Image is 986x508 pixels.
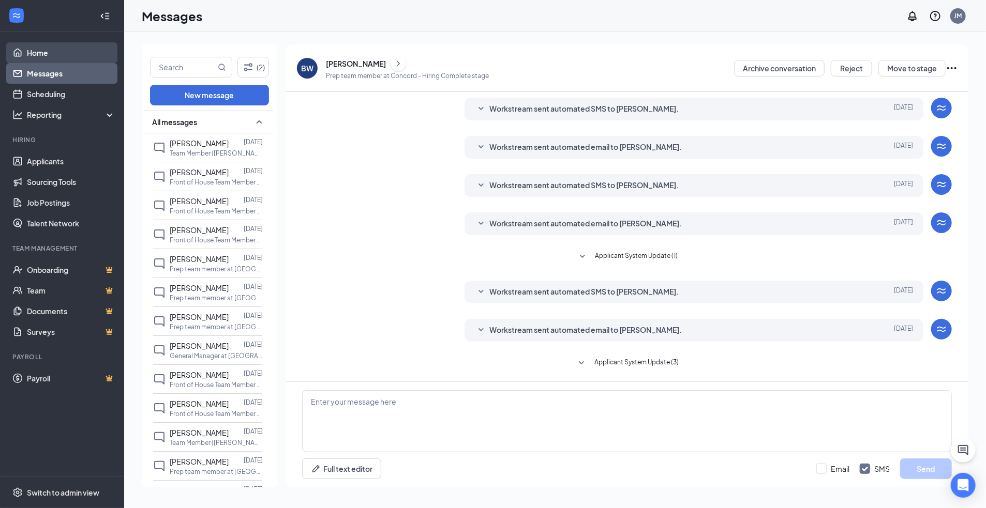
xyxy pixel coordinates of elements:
svg: WorkstreamLogo [935,323,948,335]
svg: SmallChevronUp [253,116,265,128]
span: [DATE] [894,218,913,230]
svg: ChatInactive [153,286,166,299]
p: [DATE] [244,456,263,465]
p: [DATE] [244,427,263,436]
span: [DATE] [894,141,913,153]
a: Home [27,42,115,63]
span: [DATE] [894,103,913,115]
svg: ChatInactive [153,344,166,357]
svg: ChatInactive [153,460,166,472]
svg: WorkstreamLogo [935,285,948,297]
button: ChevronRight [391,56,406,71]
div: BW [301,63,313,73]
svg: Notifications [906,10,919,22]
span: Workstream sent automated SMS to [PERSON_NAME]. [489,286,679,298]
svg: WorkstreamLogo [935,217,948,229]
input: Search [151,57,216,77]
svg: Collapse [100,11,110,21]
p: [DATE] [244,340,263,349]
a: TeamCrown [27,280,115,301]
span: [PERSON_NAME] [170,254,229,264]
p: [DATE] [244,369,263,378]
svg: SmallChevronDown [475,286,487,298]
p: Front of House Team Member at [GEOGRAPHIC_DATA] [170,207,263,215]
svg: SmallChevronDown [475,103,487,115]
button: New message [150,85,269,105]
span: [PERSON_NAME] [170,138,229,148]
span: All messages [152,117,197,127]
p: [DATE] [244,224,263,233]
a: Applicants [27,151,115,172]
span: Workstream sent automated email to [PERSON_NAME]. [489,324,682,336]
svg: WorkstreamLogo [935,102,948,114]
div: Reporting [27,110,116,120]
a: PayrollCrown [27,368,115,389]
svg: ChatInactive [153,228,166,241]
svg: ChatInactive [153,373,166,386]
span: [PERSON_NAME] [170,312,229,321]
a: Messages [27,63,115,84]
span: [DATE] [894,179,913,192]
span: Applicant System Update (3) [594,357,679,370]
button: Send [900,458,952,479]
p: Front of House Team Member at [GEOGRAPHIC_DATA] [170,178,263,187]
svg: WorkstreamLogo [935,140,948,152]
svg: WorkstreamLogo [11,10,22,21]
p: Prep team member at [GEOGRAPHIC_DATA] [170,294,263,302]
span: [PERSON_NAME] [170,341,229,350]
svg: WorkstreamLogo [935,178,948,191]
p: [DATE] [244,485,263,494]
div: Hiring [12,135,113,144]
span: [DATE] [894,324,913,336]
p: [DATE] [244,166,263,175]
span: Workstream sent automated email to [PERSON_NAME]. [489,141,682,153]
p: Prep team member at [GEOGRAPHIC_DATA] [170,265,263,273]
p: Team Member ([PERSON_NAME] trained) at [GEOGRAPHIC_DATA] [170,149,263,158]
h1: Messages [142,7,202,25]
p: Front of House Team Member at [GEOGRAPHIC_DATA] [170,380,263,389]
button: Reject [831,60,872,76]
div: Payroll [12,352,113,361]
span: Workstream sent automated email to [PERSON_NAME]. [489,218,682,230]
svg: SmallChevronDown [475,218,487,230]
a: Talent Network [27,213,115,234]
svg: SmallChevronDown [575,357,588,370]
button: SmallChevronDownApplicant System Update (1) [576,251,678,263]
a: Job Postings [27,192,115,213]
div: JM [954,11,962,20]
svg: Filter [242,61,255,73]
span: Workstream sent automated SMS to [PERSON_NAME]. [489,103,679,115]
div: [PERSON_NAME] [326,58,386,69]
a: OnboardingCrown [27,259,115,280]
a: DocumentsCrown [27,301,115,321]
span: [PERSON_NAME] [170,225,229,235]
svg: ChatInactive [153,257,166,270]
svg: ChatInactive [153,315,166,328]
div: Open Intercom Messenger [951,473,976,498]
svg: ChevronRight [393,57,404,70]
svg: QuestionInfo [929,10,942,22]
p: Front of House Team Member at [GEOGRAPHIC_DATA] [170,236,263,244]
div: Team Management [12,244,113,253]
p: Prep team member at [GEOGRAPHIC_DATA] [170,322,263,331]
button: ChatActive [951,438,976,463]
svg: SmallChevronDown [475,324,487,336]
p: [DATE] [244,311,263,320]
span: [PERSON_NAME] [170,428,229,437]
span: Workstream sent automated SMS to [PERSON_NAME]. [489,179,679,192]
p: [DATE] [244,282,263,291]
button: Full text editorPen [302,458,381,479]
span: [PERSON_NAME] [170,167,229,177]
p: Prep team member at Concord - Hiring Complete stage [326,71,489,80]
span: [PERSON_NAME] [170,196,229,206]
button: Archive conversation [734,60,825,76]
button: Filter (2) [237,57,269,78]
span: [PERSON_NAME] [170,457,229,466]
svg: ChatInactive [153,171,166,183]
svg: Pen [311,464,321,474]
a: Sourcing Tools [27,172,115,192]
p: Prep team member at [GEOGRAPHIC_DATA] [170,467,263,476]
p: [DATE] [244,137,263,146]
span: [PERSON_NAME] [170,486,229,495]
svg: ChatInactive [153,402,166,414]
